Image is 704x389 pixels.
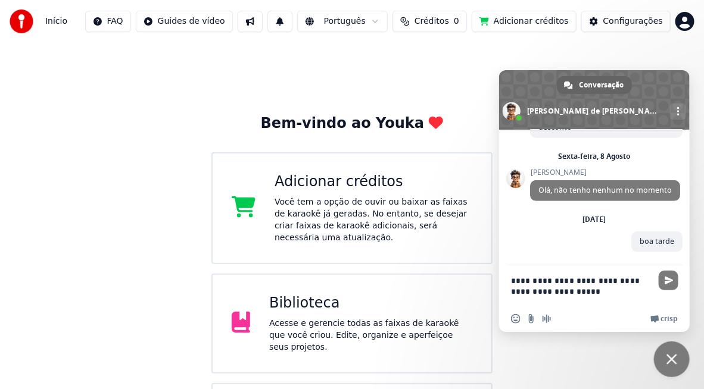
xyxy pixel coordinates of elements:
[557,76,632,94] a: Conversação
[530,168,680,177] span: [PERSON_NAME]
[511,314,521,324] span: Inserir um emoticon
[45,15,67,27] span: Início
[650,314,678,324] a: Crisp
[275,172,472,192] div: Adicionar créditos
[269,318,472,353] div: Acesse e gerencie todas as faixas de karaokê que você criou. Edite, organize e aperfeiçoe seus pr...
[10,10,33,33] img: youka
[275,196,472,244] div: Você tem a opção de ouvir ou baixar as faixas de karaokê já geradas. No entanto, se desejar criar...
[45,15,67,27] nav: breadcrumb
[136,11,233,32] button: Guides de vídeo
[269,294,472,313] div: Biblioteca
[581,11,671,32] button: Configurações
[261,114,443,133] div: Bem-vindo ao Youka
[559,153,631,160] div: Sexta-feira, 8 Agosto
[472,11,577,32] button: Adicionar créditos
[640,236,674,246] span: boa tarde
[415,15,449,27] span: Créditos
[659,271,678,290] span: Enviar
[85,11,131,32] button: FAQ
[511,265,654,306] textarea: Escreva sua mensagem...
[454,15,459,27] span: 0
[603,15,663,27] div: Configurações
[538,185,672,195] span: Olá, não tenho nenhum no momento
[654,341,690,377] a: Bate-papo
[583,216,606,223] div: [DATE]
[393,11,467,32] button: Créditos0
[542,314,552,324] span: Mensagem de áudio
[661,314,678,324] span: Crisp
[527,314,536,324] span: Enviar um arquivo
[579,76,624,94] span: Conversação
